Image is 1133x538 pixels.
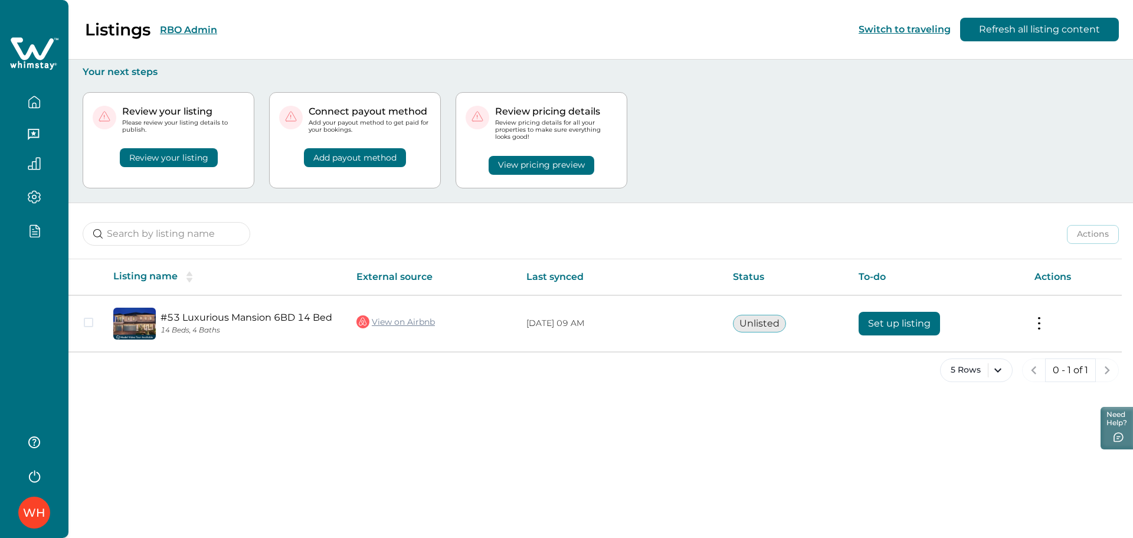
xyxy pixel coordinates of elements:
[120,148,218,167] button: Review your listing
[309,119,431,133] p: Add your payout method to get paid for your bookings.
[526,318,714,330] p: [DATE] 09 AM
[83,66,1119,78] p: Your next steps
[161,326,338,335] p: 14 Beds, 4 Baths
[1045,358,1096,382] button: 0 - 1 of 1
[1053,364,1088,376] p: 0 - 1 of 1
[1095,358,1119,382] button: next page
[83,222,250,246] input: Search by listing name
[960,18,1119,41] button: Refresh all listing content
[356,314,435,330] a: View on Airbnb
[85,19,150,40] p: Listings
[161,312,338,323] a: #53 Luxurious Mansion 6BD 14 Bed
[489,156,594,175] button: View pricing preview
[309,106,431,118] p: Connect payout method
[940,358,1013,382] button: 5 Rows
[113,308,156,340] img: propertyImage_#53 Luxurious Mansion 6BD 14 Bed
[495,119,617,141] p: Review pricing details for all your properties to make sure everything looks good!
[495,106,617,118] p: Review pricing details
[859,312,940,335] button: Set up listing
[104,259,347,295] th: Listing name
[122,106,244,118] p: Review your listing
[178,271,201,283] button: sorting
[347,259,517,295] th: External source
[1022,358,1046,382] button: previous page
[1025,259,1122,295] th: Actions
[160,24,217,35] button: RBO Admin
[122,119,244,133] p: Please review your listing details to publish.
[723,259,849,295] th: Status
[23,498,45,527] div: Whimstay Host
[849,259,1024,295] th: To-do
[733,315,786,332] button: Unlisted
[517,259,723,295] th: Last synced
[304,148,406,167] button: Add payout method
[1067,225,1119,244] button: Actions
[859,24,951,35] button: Switch to traveling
